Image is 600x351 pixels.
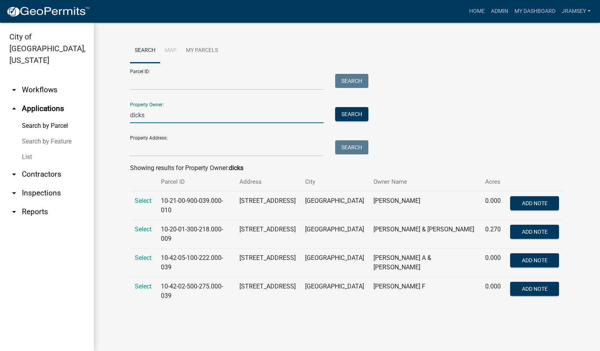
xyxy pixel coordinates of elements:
td: [PERSON_NAME] & [PERSON_NAME] [369,220,480,249]
button: Add Note [510,225,559,239]
td: 0.270 [480,220,505,249]
span: Add Note [521,257,547,263]
a: jramsey [559,4,594,19]
td: [STREET_ADDRESS] [235,277,300,306]
span: Add Note [521,200,547,206]
td: [PERSON_NAME] F [369,277,480,306]
td: 10-42-05-100-222.000-039 [156,249,235,277]
td: [GEOGRAPHIC_DATA] [300,277,369,306]
button: Search [335,140,368,154]
td: 0.000 [480,192,505,220]
span: Add Note [521,229,547,235]
a: Select [135,254,152,261]
i: arrow_drop_up [9,104,19,113]
td: 0.000 [480,277,505,306]
td: [GEOGRAPHIC_DATA] [300,249,369,277]
button: Search [335,107,368,121]
i: arrow_drop_down [9,188,19,198]
th: City [300,173,369,191]
a: Admin [488,4,511,19]
button: Add Note [510,282,559,296]
i: arrow_drop_down [9,170,19,179]
a: Search [130,38,160,63]
a: My Parcels [181,38,223,63]
span: Add Note [521,286,547,292]
button: Search [335,74,368,88]
button: Add Note [510,196,559,210]
td: 10-21-00-900-039.000-010 [156,192,235,220]
a: Select [135,283,152,290]
th: Parcel ID [156,173,235,191]
a: Select [135,197,152,204]
td: [STREET_ADDRESS] [235,220,300,249]
i: arrow_drop_down [9,85,19,95]
a: Home [466,4,488,19]
td: [GEOGRAPHIC_DATA] [300,220,369,249]
button: Add Note [510,253,559,267]
td: 10-20-01-300-218.000-009 [156,220,235,249]
td: [STREET_ADDRESS] [235,249,300,277]
a: Select [135,226,152,233]
th: Acres [480,173,505,191]
td: 0.000 [480,249,505,277]
div: Showing results for Property Owner: [130,163,564,173]
td: [GEOGRAPHIC_DATA] [300,192,369,220]
strong: dicks [229,164,243,172]
td: 10-42-02-500-275.000-039 [156,277,235,306]
td: [PERSON_NAME] [369,192,480,220]
a: My Dashboard [511,4,559,19]
th: Address [235,173,300,191]
td: [STREET_ADDRESS] [235,192,300,220]
th: Owner Name [369,173,480,191]
i: arrow_drop_down [9,207,19,217]
td: [PERSON_NAME] A & [PERSON_NAME] [369,249,480,277]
